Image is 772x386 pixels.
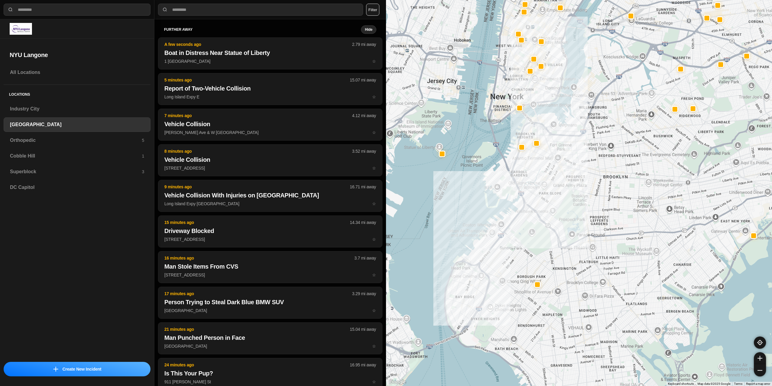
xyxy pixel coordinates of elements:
a: Report a map error [746,382,770,385]
p: 8 minutes ago [164,148,352,154]
a: Orthopedic5 [4,133,150,148]
img: zoom-in [758,356,762,361]
img: search [162,7,168,13]
h3: Orthopedic [10,137,142,144]
p: 14.34 mi away [350,219,376,225]
p: Create New Incident [62,366,101,372]
img: logo [10,23,32,35]
button: 8 minutes ago3.52 mi awayVehicle Collision[STREET_ADDRESS]star [158,144,382,176]
h2: Boat in Distress Near Statue of Liberty [164,49,376,57]
h3: Superblock [10,168,142,175]
img: recenter [757,340,763,345]
img: search [8,7,14,13]
a: Superblock3 [4,164,150,179]
a: 5 minutes ago15.07 mi awayReport of Two-Vehicle CollisionLong Island Expy Estar [158,94,382,99]
a: 15 minutes ago14.34 mi awayDriveway Blocked[STREET_ADDRESS]star [158,237,382,242]
button: Filter [366,4,379,16]
span: star [372,59,376,64]
p: 3.29 mi away [352,291,376,297]
a: 9 minutes ago16.71 mi awayVehicle Collision With Injuries on [GEOGRAPHIC_DATA]Long Island Expy [G... [158,201,382,206]
span: star [372,201,376,206]
button: 5 minutes ago15.07 mi awayReport of Two-Vehicle CollisionLong Island Expy Estar [158,73,382,105]
button: 16 minutes ago3.7 mi awayMan Stole Items From CVS[STREET_ADDRESS]star [158,251,382,283]
span: star [372,94,376,99]
span: star [372,166,376,171]
p: 911 [PERSON_NAME] St [164,379,376,385]
p: 16 minutes ago [164,255,354,261]
img: icon [53,367,58,372]
p: 5 minutes ago [164,77,350,83]
button: 9 minutes ago16.71 mi awayVehicle Collision With Injuries on [GEOGRAPHIC_DATA]Long Island Expy [G... [158,180,382,212]
button: Keyboard shortcuts [668,382,694,386]
span: Map data ©2025 Google [698,382,730,385]
h2: Vehicle Collision [164,155,376,164]
button: recenter [754,337,766,349]
img: Google [388,378,407,386]
span: star [372,130,376,135]
a: Terms (opens in new tab) [734,382,742,385]
p: [STREET_ADDRESS] [164,272,376,278]
p: Long Island Expy E [164,94,376,100]
a: Open this area in Google Maps (opens a new window) [388,378,407,386]
p: 15 minutes ago [164,219,350,225]
a: 8 minutes ago3.52 mi awayVehicle Collision[STREET_ADDRESS]star [158,165,382,171]
h2: Man Punched Person in Face [164,333,376,342]
p: 5 [142,137,144,143]
a: 17 minutes ago3.29 mi awayPerson Trying to Steal Dark Blue BMW SUV[GEOGRAPHIC_DATA]star [158,308,382,313]
p: 7 minutes ago [164,113,352,119]
button: 21 minutes ago15.04 mi awayMan Punched Person in Face[GEOGRAPHIC_DATA]star [158,322,382,354]
p: 15.07 mi away [350,77,376,83]
p: 21 minutes ago [164,326,350,332]
a: 7 minutes ago4.12 mi awayVehicle Collision[PERSON_NAME] Ave & W [GEOGRAPHIC_DATA]star [158,130,382,135]
h3: Industry City [10,105,144,113]
p: 16.95 mi away [350,362,376,368]
h2: Vehicle Collision With Injuries on [GEOGRAPHIC_DATA] [164,191,376,199]
h3: DC Capitol [10,184,144,191]
a: 16 minutes ago3.7 mi awayMan Stole Items From CVS[STREET_ADDRESS]star [158,272,382,277]
p: 24 minutes ago [164,362,350,368]
a: [GEOGRAPHIC_DATA] [4,117,150,132]
p: A few seconds ago [164,41,352,47]
p: 9 minutes ago [164,184,350,190]
button: Hide [361,25,376,34]
button: 15 minutes ago14.34 mi awayDriveway Blocked[STREET_ADDRESS]star [158,215,382,247]
p: 3.52 mi away [352,148,376,154]
h3: All Locations [10,69,144,76]
span: star [372,379,376,384]
p: 16.71 mi away [350,184,376,190]
a: DC Capitol [4,180,150,195]
a: 24 minutes ago16.95 mi awayIs This Your Pup?911 [PERSON_NAME] Ststar [158,379,382,384]
button: 7 minutes ago4.12 mi awayVehicle Collision[PERSON_NAME] Ave & W [GEOGRAPHIC_DATA]star [158,109,382,141]
small: Hide [365,27,372,32]
button: A few seconds ago2.79 mi awayBoat in Distress Near Statue of Liberty1 [GEOGRAPHIC_DATA]star [158,37,382,69]
p: 1 [GEOGRAPHIC_DATA] [164,58,376,64]
p: [PERSON_NAME] Ave & W [GEOGRAPHIC_DATA] [164,129,376,136]
p: [GEOGRAPHIC_DATA] [164,343,376,349]
a: Cobble Hill1 [4,149,150,163]
span: star [372,237,376,242]
a: Industry City [4,102,150,116]
img: zoom-out [758,368,762,373]
p: [STREET_ADDRESS] [164,165,376,171]
h2: Is This Your Pup? [164,369,376,378]
h2: NYU Langone [10,51,144,59]
p: 15.04 mi away [350,326,376,332]
h5: Locations [4,85,150,102]
h3: Cobble Hill [10,152,142,160]
h2: Person Trying to Steal Dark Blue BMW SUV [164,298,376,306]
p: 3.7 mi away [354,255,376,261]
button: iconCreate New Incident [4,362,150,376]
span: star [372,273,376,277]
h2: Man Stole Items From CVS [164,262,376,271]
p: 3 [142,169,144,175]
p: 1 [142,153,144,159]
p: Long Island Expy [GEOGRAPHIC_DATA] [164,201,376,207]
button: zoom-out [754,364,766,376]
span: star [372,344,376,349]
a: 21 minutes ago15.04 mi awayMan Punched Person in Face[GEOGRAPHIC_DATA]star [158,343,382,349]
span: star [372,308,376,313]
a: A few seconds ago2.79 mi awayBoat in Distress Near Statue of Liberty1 [GEOGRAPHIC_DATA]star [158,59,382,64]
h3: [GEOGRAPHIC_DATA] [10,121,144,128]
h2: Driveway Blocked [164,227,376,235]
